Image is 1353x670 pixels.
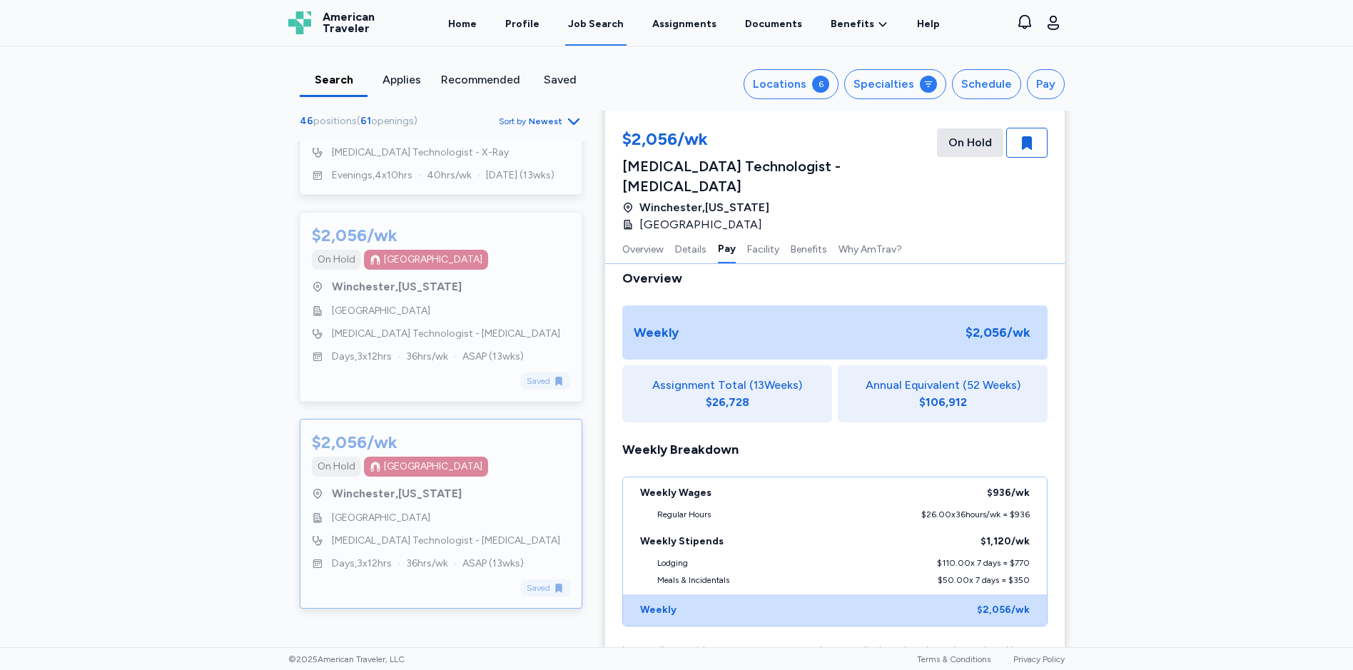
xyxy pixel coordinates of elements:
[622,128,934,153] div: $2,056/wk
[332,168,412,183] span: Evenings , 4 x 10 hrs
[937,557,1030,569] div: $110.00 x 7 days = $770
[360,115,371,127] span: 61
[791,233,827,263] button: Benefits
[318,460,355,474] div: On Hold
[499,113,582,130] button: Sort byNewest
[406,557,448,571] span: 36 hrs/wk
[313,115,357,127] span: positions
[332,350,392,364] span: Days , 3 x 12 hrs
[622,156,934,196] div: [MEDICAL_DATA] Technologist - [MEDICAL_DATA]
[323,11,375,34] span: American Traveler
[568,17,624,31] div: Job Search
[831,17,888,31] a: Benefits
[332,327,560,341] span: [MEDICAL_DATA] Technologist - [MEDICAL_DATA]
[706,394,749,411] div: $26,728
[938,574,1030,586] div: $50.00 x 7 days = $350
[565,1,627,46] a: Job Search
[462,557,524,571] span: ASAP ( 13 wks)
[332,557,392,571] span: Days , 3 x 12 hrs
[639,216,762,233] span: [GEOGRAPHIC_DATA]
[963,377,1020,394] span: (52 Weeks)
[640,603,676,617] div: Weekly
[675,233,706,263] button: Details
[406,350,448,364] span: 36 hrs/wk
[312,224,397,247] div: $2,056/wk
[838,233,902,263] button: Why AmTrav?
[527,582,550,594] span: Saved
[384,460,482,474] div: [GEOGRAPHIC_DATA]
[332,511,430,525] span: [GEOGRAPHIC_DATA]
[462,350,524,364] span: ASAP ( 13 wks)
[305,71,362,88] div: Search
[622,440,1048,460] div: Weekly Breakdown
[373,71,430,88] div: Applies
[529,116,562,127] span: Newest
[952,69,1021,99] button: Schedule
[427,168,472,183] span: 40 hrs/wk
[640,534,724,549] div: Weekly Stipends
[987,486,1030,500] div: $936 /wk
[441,71,520,88] div: Recommended
[980,534,1030,549] div: $1,120 /wk
[657,574,729,586] div: Meals & Incidentals
[921,509,1030,520] div: $26.00 x 36 hours/wk = $936
[371,115,414,127] span: openings
[622,233,664,263] button: Overview
[318,253,355,267] div: On Hold
[812,76,829,93] div: 6
[634,323,679,342] div: Weekly
[960,317,1036,348] div: $2,056 /wk
[718,233,736,263] button: Pay
[831,17,874,31] span: Benefits
[300,115,313,127] span: 46
[844,69,946,99] button: Specialties
[312,431,397,454] div: $2,056/wk
[1036,76,1055,93] div: Pay
[622,268,1048,288] div: Overview
[866,377,960,394] span: Annual Equivalent
[332,485,462,502] span: Winchester , [US_STATE]
[657,557,688,569] div: Lodging
[288,654,405,665] span: © 2025 American Traveler, LLC
[332,534,560,548] span: [MEDICAL_DATA] Technologist - [MEDICAL_DATA]
[937,128,1003,157] div: On Hold
[332,278,462,295] span: Winchester , [US_STATE]
[1013,654,1065,664] a: Privacy Policy
[332,146,509,160] span: [MEDICAL_DATA] Technologist - X-Ray
[744,69,838,99] button: Locations6
[919,394,967,411] div: $106,912
[640,486,711,500] div: Weekly Wages
[486,168,554,183] span: [DATE] ( 13 wks)
[332,304,430,318] span: [GEOGRAPHIC_DATA]
[749,377,802,394] span: ( 13 Weeks)
[639,199,769,216] span: Winchester , [US_STATE]
[300,114,423,128] div: ( )
[753,76,806,93] div: Locations
[288,11,311,34] img: Logo
[532,71,588,88] div: Saved
[747,233,779,263] button: Facility
[499,116,526,127] span: Sort by
[961,76,1012,93] div: Schedule
[1027,69,1065,99] button: Pay
[384,253,482,267] div: [GEOGRAPHIC_DATA]
[527,375,550,387] span: Saved
[853,76,914,93] div: Specialties
[917,654,990,664] a: Terms & Conditions
[977,603,1030,617] div: $2,056 /wk
[652,377,746,394] span: Assignment Total
[657,509,711,520] div: Regular Hours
